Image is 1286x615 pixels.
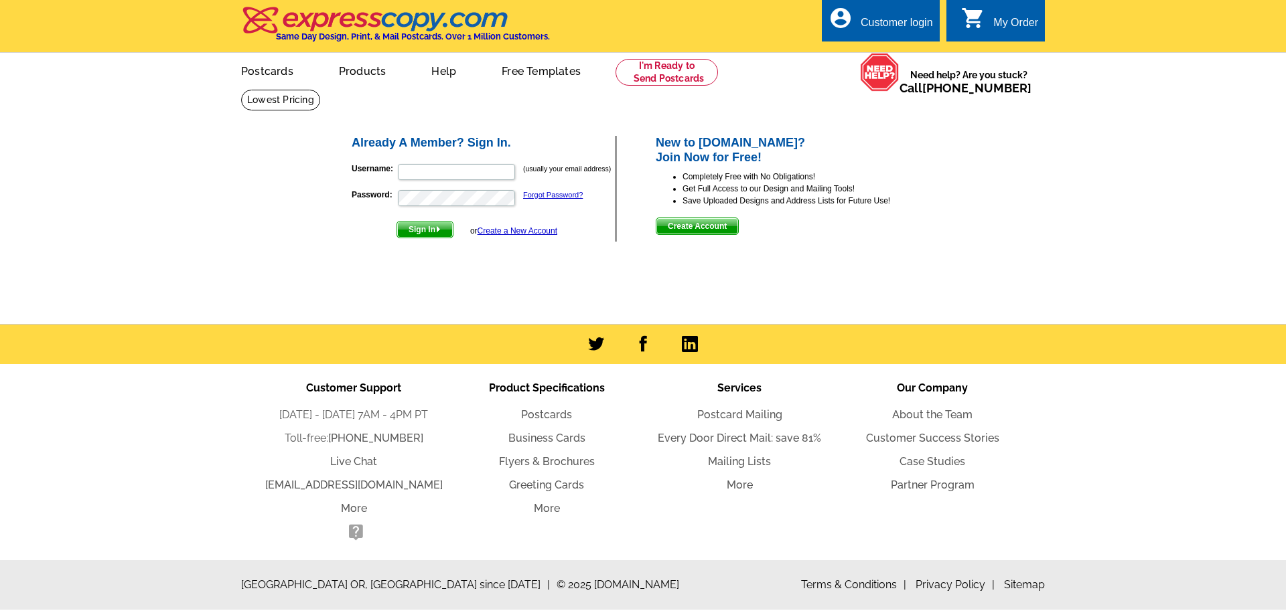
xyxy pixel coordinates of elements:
a: Postcards [521,408,572,421]
li: Toll-free: [257,430,450,446]
a: Terms & Conditions [801,578,906,591]
i: account_circle [829,6,853,30]
h2: Already A Member? Sign In. [352,136,615,151]
i: shopping_cart [961,6,985,30]
a: [EMAIL_ADDRESS][DOMAIN_NAME] [265,478,443,491]
span: Our Company [897,381,968,394]
button: Create Account [656,217,739,235]
li: Save Uploaded Designs and Address Lists for Future Use! [683,195,936,207]
a: shopping_cart My Order [961,15,1038,31]
a: Flyers & Brochures [499,455,595,468]
a: [PHONE_NUMBER] [328,432,423,444]
span: Create Account [656,218,738,234]
a: Postcards [220,54,315,86]
a: More [534,502,560,515]
a: Help [410,54,478,86]
a: More [727,478,753,491]
button: Sign In [397,221,453,238]
img: button-next-arrow-white.png [435,226,441,232]
h2: New to [DOMAIN_NAME]? Join Now for Free! [656,136,936,165]
a: Free Templates [480,54,602,86]
h4: Same Day Design, Print, & Mail Postcards. Over 1 Million Customers. [276,31,550,41]
a: Sitemap [1004,578,1045,591]
a: Postcard Mailing [697,408,782,421]
li: [DATE] - [DATE] 7AM - 4PM PT [257,407,450,423]
div: or [470,225,557,237]
a: Greeting Cards [509,478,584,491]
a: [PHONE_NUMBER] [922,81,1031,95]
a: Every Door Direct Mail: save 81% [658,432,821,444]
span: © 2025 [DOMAIN_NAME] [557,577,679,593]
label: Password: [352,189,397,201]
a: account_circle Customer login [829,15,933,31]
a: Create a New Account [478,226,557,236]
span: [GEOGRAPHIC_DATA] OR, [GEOGRAPHIC_DATA] since [DATE] [241,577,550,593]
img: help [860,53,900,92]
span: Need help? Are you stuck? [900,68,1038,95]
div: My Order [993,17,1038,35]
small: (usually your email address) [523,165,611,173]
a: Business Cards [508,432,585,444]
span: Product Specifications [489,381,605,394]
a: Privacy Policy [916,578,995,591]
a: Mailing Lists [708,455,771,468]
a: Same Day Design, Print, & Mail Postcards. Over 1 Million Customers. [241,16,550,41]
span: Customer Support [306,381,401,394]
span: Services [717,381,762,394]
a: Forgot Password? [523,191,583,199]
a: More [341,502,367,515]
span: Sign In [397,222,453,238]
li: Completely Free with No Obligations! [683,171,936,183]
li: Get Full Access to our Design and Mailing Tools! [683,183,936,195]
a: About the Team [892,408,973,421]
span: Call [900,81,1031,95]
div: Customer login [861,17,933,35]
a: Case Studies [900,455,965,468]
a: Live Chat [330,455,377,468]
a: Partner Program [891,478,975,491]
a: Customer Success Stories [866,432,999,444]
a: Products [317,54,408,86]
label: Username: [352,163,397,175]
